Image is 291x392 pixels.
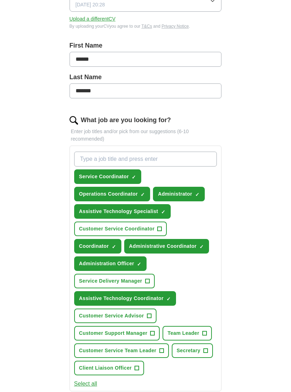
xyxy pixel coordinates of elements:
[79,364,132,372] span: Client Liaison Officer
[74,256,147,271] button: Administration Officer✓
[137,261,141,267] span: ✓
[141,24,152,29] a: T&Cs
[74,187,150,201] button: Operations Coordinator✓
[132,174,136,180] span: ✓
[74,239,121,254] button: Coordinator✓
[79,260,134,267] span: Administration Officer
[79,277,142,285] span: Service Delivery Manager
[70,23,222,29] div: By uploading your CV you agree to our and .
[74,274,155,288] button: Service Delivery Manager
[161,24,189,29] a: Privacy Notice
[79,347,157,354] span: Customer Service Team Leader
[70,41,222,50] label: First Name
[74,326,160,341] button: Customer Support Manager
[163,326,212,341] button: Team Leader
[79,225,155,233] span: Customer Service Coordinator
[79,312,144,320] span: Customer Service Advisor
[74,343,169,358] button: Customer Service Team Leader
[141,192,145,197] span: ✓
[158,190,192,198] span: Administrator
[177,347,201,354] span: Secretary
[79,173,129,180] span: Service Coordinator
[74,169,141,184] button: Service Coordinator✓
[199,244,204,250] span: ✓
[79,330,148,337] span: Customer Support Manager
[195,192,199,197] span: ✓
[129,243,197,250] span: Administrative Coordinator
[74,380,97,388] button: Select all
[74,291,176,306] button: Assistive Technology Coordinator✓
[70,128,222,143] p: Enter job titles and/or pick from our suggestions (6-10 recommended)
[124,239,209,254] button: Administrative Coordinator✓
[70,15,116,23] button: Upload a differentCV
[79,295,164,302] span: Assistive Technology Coordinator
[76,1,105,9] span: [DATE] 20:28
[172,343,213,358] button: Secretary
[70,72,222,82] label: Last Name
[74,361,144,375] button: Client Liaison Officer
[166,296,171,302] span: ✓
[153,187,204,201] button: Administrator✓
[79,190,138,198] span: Operations Coordinator
[74,309,157,323] button: Customer Service Advisor
[79,243,109,250] span: Coordinator
[168,330,199,337] span: Team Leader
[74,204,171,219] button: Assistive Technology Specialist✓
[161,209,165,215] span: ✓
[74,152,217,167] input: Type a job title and press enter
[81,115,171,125] label: What job are you looking for?
[70,116,78,125] img: search.png
[112,244,116,250] span: ✓
[74,222,167,236] button: Customer Service Coordinator
[79,208,158,215] span: Assistive Technology Specialist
